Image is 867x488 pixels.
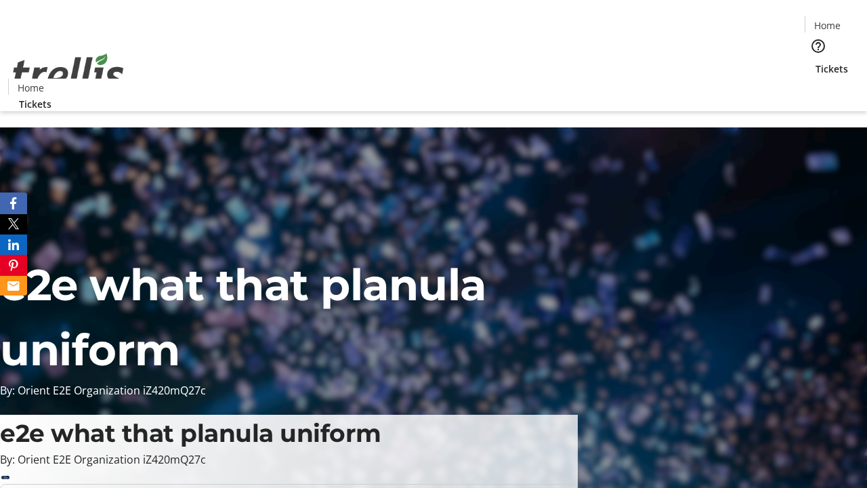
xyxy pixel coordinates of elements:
button: Help [805,33,832,60]
img: Orient E2E Organization iZ420mQ27c's Logo [8,39,129,106]
span: Tickets [19,97,51,111]
span: Tickets [816,62,848,76]
a: Tickets [8,97,62,111]
button: Cart [805,76,832,103]
span: Home [814,18,841,33]
a: Tickets [805,62,859,76]
a: Home [805,18,849,33]
span: Home [18,81,44,95]
a: Home [9,81,52,95]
